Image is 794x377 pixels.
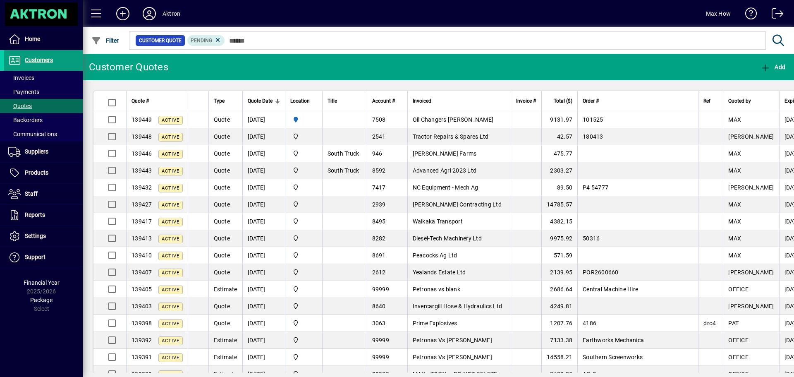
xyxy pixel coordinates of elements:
[413,303,502,310] span: Invercargill Hose & Hydraulics Ltd
[162,321,179,327] span: Active
[162,270,179,276] span: Active
[248,96,280,106] div: Quote Date
[706,7,731,20] div: Max How
[132,167,152,174] span: 139443
[583,286,638,293] span: Central Machine Hire
[290,200,317,209] span: Central
[413,96,506,106] div: Invoiced
[290,96,310,106] span: Location
[372,354,389,360] span: 99999
[191,38,212,43] span: Pending
[758,60,787,74] button: Add
[4,247,83,268] a: Support
[583,269,619,276] span: POR2600660
[728,96,774,106] div: Quoted by
[4,99,83,113] a: Quotes
[583,337,644,343] span: Earthworks Mechanica
[583,96,693,106] div: Order #
[132,184,152,191] span: 139432
[242,162,285,179] td: [DATE]
[372,252,386,259] span: 8691
[372,286,389,293] span: 99999
[372,184,386,191] span: 7417
[132,286,152,293] span: 139405
[541,111,577,128] td: 9131.97
[541,196,577,213] td: 14785.57
[290,96,317,106] div: Location
[132,96,183,106] div: Quote #
[162,338,179,343] span: Active
[413,354,492,360] span: Petronas Vs [PERSON_NAME]
[25,36,40,42] span: Home
[8,131,57,137] span: Communications
[516,96,536,106] span: Invoice #
[328,167,359,174] span: South Truck
[162,219,179,225] span: Active
[413,116,494,123] span: Oil Changers [PERSON_NAME]
[214,320,230,327] span: Quote
[413,201,502,208] span: [PERSON_NAME] Contracting Ltd
[372,133,386,140] span: 2541
[372,269,386,276] span: 2612
[703,96,718,106] div: Ref
[413,252,457,259] span: Peacocks Ag Ltd
[413,320,457,327] span: Prime Explosives
[4,142,83,162] a: Suppliers
[541,247,577,264] td: 571.59
[242,247,285,264] td: [DATE]
[765,2,784,29] a: Logout
[162,304,179,310] span: Active
[25,190,38,197] span: Staff
[728,337,749,343] span: OFFICE
[290,285,317,294] span: Central
[242,298,285,315] td: [DATE]
[132,320,152,327] span: 139398
[132,269,152,276] span: 139407
[728,96,751,106] span: Quoted by
[290,251,317,260] span: Central
[728,133,774,140] span: [PERSON_NAME]
[372,337,389,343] span: 99999
[162,355,179,360] span: Active
[25,254,45,260] span: Support
[413,184,478,191] span: NC Equipment - Mech Ag
[242,179,285,196] td: [DATE]
[25,148,48,155] span: Suppliers
[162,236,179,242] span: Active
[541,230,577,247] td: 9975.92
[372,218,386,225] span: 8495
[214,218,230,225] span: Quote
[214,269,230,276] span: Quote
[25,233,46,239] span: Settings
[132,116,152,123] span: 139449
[214,150,230,157] span: Quote
[554,96,572,106] span: Total ($)
[541,128,577,145] td: 42.57
[413,218,463,225] span: Waikaka Transport
[4,71,83,85] a: Invoices
[242,145,285,162] td: [DATE]
[162,202,179,208] span: Active
[132,337,152,343] span: 139392
[728,269,774,276] span: [PERSON_NAME]
[372,96,395,106] span: Account #
[132,150,152,157] span: 139446
[242,349,285,366] td: [DATE]
[583,184,608,191] span: P4 54777
[214,354,237,360] span: Estimate
[290,217,317,226] span: Central
[728,184,774,191] span: [PERSON_NAME]
[541,213,577,230] td: 4382.15
[4,29,83,50] a: Home
[8,117,43,123] span: Backorders
[162,287,179,293] span: Active
[132,96,149,106] span: Quote #
[187,35,225,46] mat-chip: Pending Status: Pending
[89,60,168,74] div: Customer Quotes
[541,179,577,196] td: 89.50
[372,303,386,310] span: 8640
[413,235,482,242] span: Diesel-Tech Machinery Ltd
[214,337,237,343] span: Estimate
[242,111,285,128] td: [DATE]
[583,96,599,106] span: Order #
